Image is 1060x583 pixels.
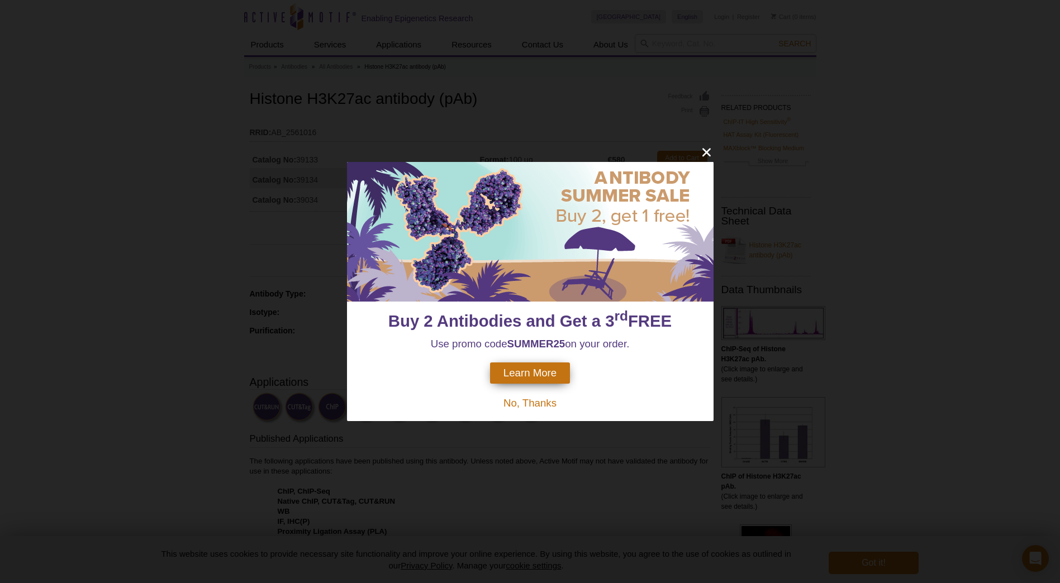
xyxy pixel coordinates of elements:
strong: SUMMER25 [507,338,565,350]
span: No, Thanks [503,397,557,409]
button: close [700,145,714,159]
span: Use promo code on your order. [431,338,630,350]
span: Buy 2 Antibodies and Get a 3 FREE [388,312,672,330]
span: Learn More [503,367,557,379]
sup: rd [615,308,628,323]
